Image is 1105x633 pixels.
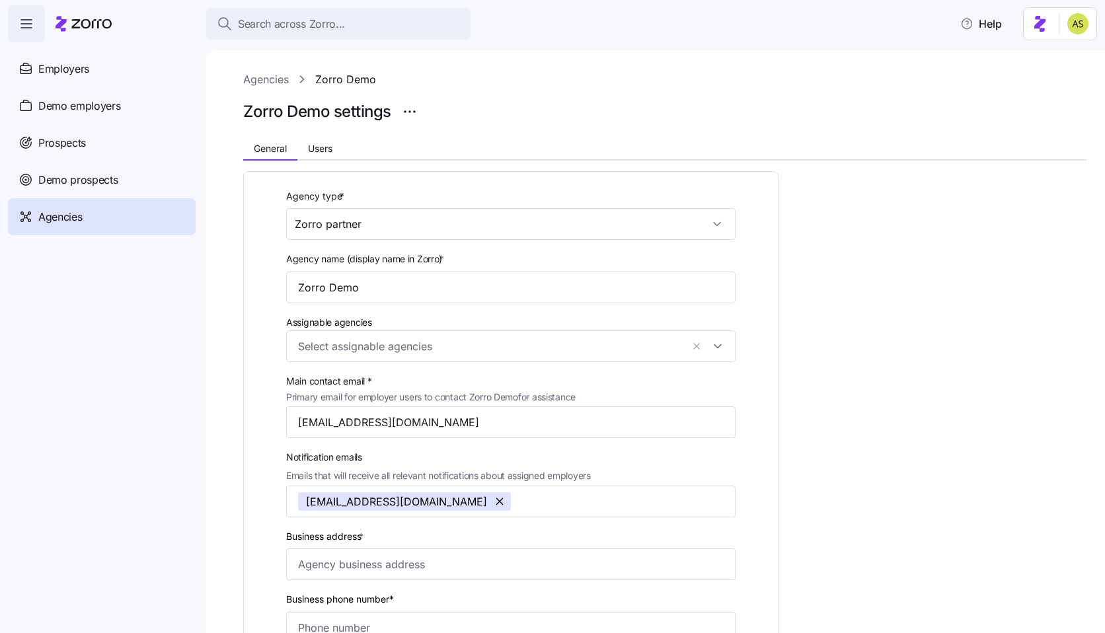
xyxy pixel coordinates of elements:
span: Notification emails [286,450,591,465]
span: Agency name (display name in Zorro) [286,252,442,266]
span: Employers [38,61,89,77]
span: Help [960,16,1002,32]
button: Search across Zorro... [206,8,471,40]
span: Agencies [38,209,82,225]
input: Select agency type [286,208,736,240]
a: Demo employers [8,87,196,124]
img: 2a591ca43c48773f1b6ab43d7a2c8ce9 [1067,13,1088,34]
input: Type agency name [286,272,736,303]
a: Demo prospects [8,161,196,198]
span: Primary email for employer users to contact Zorro Demo for assistance [286,390,576,404]
a: Prospects [8,124,196,161]
button: Help [950,11,1012,37]
a: Agencies [8,198,196,235]
span: Main contact email * [286,374,576,389]
span: Assignable agencies [286,316,372,329]
span: Demo prospects [38,172,118,188]
label: Business address [286,529,366,544]
h1: Zorro Demo settings [243,101,391,122]
span: [EMAIL_ADDRESS][DOMAIN_NAME] [306,492,487,511]
span: Users [308,144,332,153]
label: Business phone number* [286,592,394,607]
span: Prospects [38,135,86,151]
label: Agency type [286,189,347,204]
span: Demo employers [38,98,121,114]
input: Type contact email [286,406,736,438]
input: Agency business address [286,548,736,580]
span: Emails that will receive all relevant notifications about assigned employers [286,468,591,483]
a: Zorro Demo [315,71,376,88]
a: Employers [8,50,196,87]
span: General [254,144,287,153]
span: Search across Zorro... [238,16,345,32]
input: Select assignable agencies [298,338,682,355]
a: Agencies [243,71,289,88]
